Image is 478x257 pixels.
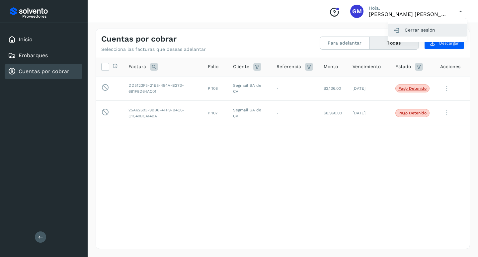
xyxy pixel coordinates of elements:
[5,32,82,47] div: Inicio
[388,24,467,36] div: Cerrar sesión
[5,64,82,79] div: Cuentas por cobrar
[19,52,48,59] a: Embarques
[19,36,33,43] a: Inicio
[22,14,80,19] p: Proveedores
[19,68,69,74] a: Cuentas por cobrar
[5,48,82,63] div: Embarques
